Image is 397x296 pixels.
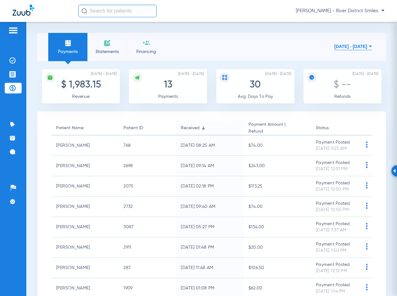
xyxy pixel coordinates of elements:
[316,161,350,165] span: Payment Posted
[123,124,143,131] div: Patient ID
[316,124,329,131] div: Status
[51,135,119,156] td: [PERSON_NAME]
[91,71,117,77] span: [DATE] - [DATE]
[176,217,243,237] td: [DATE] 05:27 PM
[316,140,350,145] span: Payment Posted
[176,237,243,258] td: [DATE] 01:48 PM
[56,124,84,131] div: Patient Name
[176,258,243,278] td: [DATE] 11:48 AM
[316,228,347,232] span: [DATE] 7:37 AM
[119,237,176,258] td: 2911
[238,94,273,99] span: Avg. Days To Pay
[134,75,140,80] img: icon
[316,242,350,246] span: Payment Posted
[316,248,347,253] span: [DATE] 1:50 PM
[119,176,176,197] td: 2075
[164,80,172,90] span: 13
[316,289,345,293] span: [DATE] 1:14 PM
[13,5,34,16] img: Zuub Logo
[244,197,311,217] td: $74.00
[248,121,285,135] div: Payment Amount |
[119,135,176,156] td: 768
[363,243,371,250] img: group-dot-blue.svg
[176,197,243,217] td: [DATE] 09:40 AM
[123,124,171,131] div: Patient ID
[158,94,178,99] span: Payments
[8,27,18,34] img: hamburger-icon
[250,80,261,90] span: 30
[309,75,315,80] img: icon
[51,237,119,258] td: [PERSON_NAME]
[363,182,371,188] img: group-dot-blue.svg
[265,71,291,77] span: [DATE] - [DATE]
[363,223,371,229] img: group-dot-blue.svg
[244,135,311,156] td: $74.00
[244,258,311,278] td: $106.50
[143,39,150,47] img: financing icon
[61,80,101,90] span: $ 1,983.15
[248,121,306,135] div: Payment Amount |Refund
[363,162,371,168] img: group-dot-blue.svg
[181,124,200,131] div: Received
[51,176,119,197] td: [PERSON_NAME]
[316,187,349,192] span: [DATE] 12:50 PM
[178,71,204,77] span: [DATE] - [DATE]
[363,141,371,148] img: group-dot-blue.svg
[316,283,350,287] span: Payment Posted
[244,156,311,176] td: $243.00
[181,124,239,131] div: Received
[366,266,397,296] iframe: Chat Widget
[81,8,87,14] img: Search Icon
[222,75,227,80] img: icon
[56,124,114,131] div: Patient Name
[244,237,311,258] td: $20.00
[72,94,90,99] span: Revenue
[103,39,111,47] img: invoices icon
[64,39,72,47] img: payments icon
[92,49,122,55] span: Statements
[244,217,311,237] td: $134.00
[53,49,83,55] span: Payments
[363,264,371,270] img: group-dot-blue.svg
[316,269,347,273] span: [DATE] 12:12 PM
[78,5,157,17] input: Search for patients
[363,284,371,290] img: group-dot-blue.svg
[316,146,347,151] span: [DATE] 9:25 AM
[51,258,119,278] td: [PERSON_NAME]
[248,128,285,135] span: Refund
[244,176,311,197] td: $113.25
[47,75,53,80] img: icon
[51,156,119,176] td: [PERSON_NAME]
[316,222,350,226] span: Payment Posted
[393,169,396,173] img: Arrow
[316,181,350,185] span: Payment Posted
[334,40,372,53] button: [DATE] - [DATE]
[316,262,350,267] span: Payment Posted
[296,8,384,14] span: [PERSON_NAME] - River District Smiles
[51,217,119,237] td: [PERSON_NAME]
[51,197,119,217] td: [PERSON_NAME]
[119,197,176,217] td: 2732
[363,203,371,209] img: group-dot-blue.svg
[334,94,351,99] span: Refunds
[334,80,351,90] span: $ --
[353,71,378,77] span: [DATE] - [DATE]
[316,124,357,131] div: Status
[316,208,349,212] span: [DATE] 12:50 PM
[119,258,176,278] td: 287
[119,156,176,176] td: 2698
[176,176,243,197] td: [DATE] 02:18 PM
[316,167,347,171] span: [DATE] 12:51 PM
[131,49,161,55] span: Financing
[316,201,350,206] span: Payment Posted
[176,135,243,156] td: [DATE] 08:25 AM
[176,156,243,176] td: [DATE] 09:14 AM
[119,217,176,237] td: 3087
